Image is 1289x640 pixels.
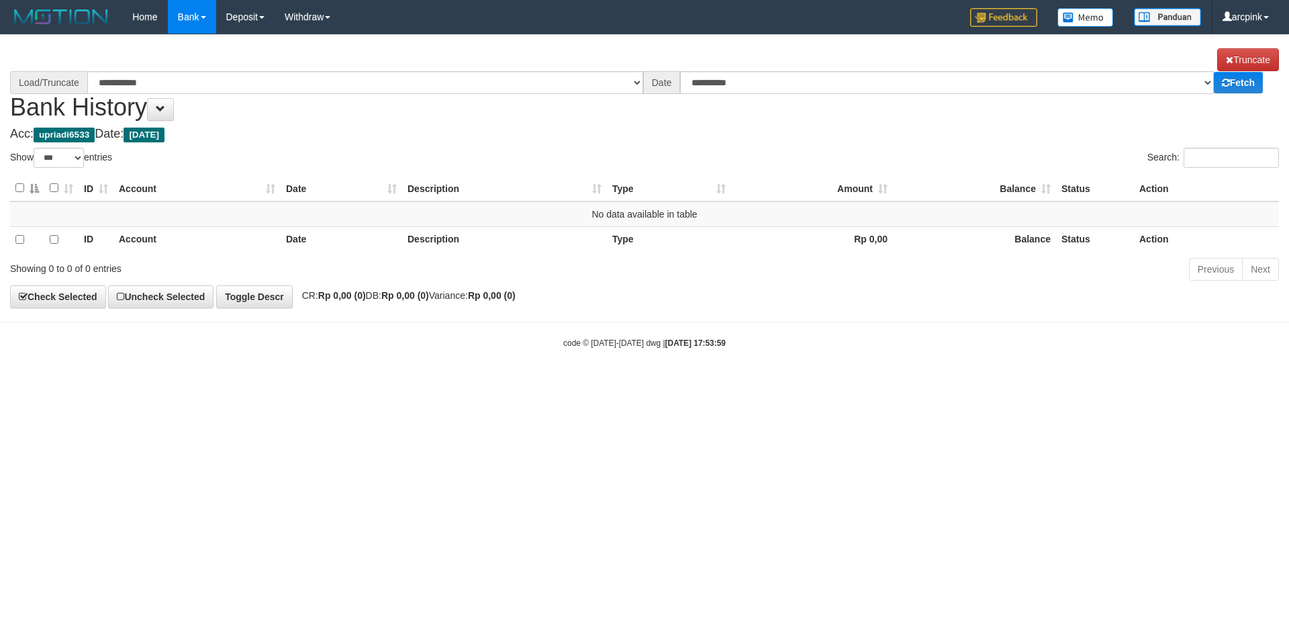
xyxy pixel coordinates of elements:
strong: [DATE] 17:53:59 [665,338,726,348]
span: upriadi6533 [34,128,95,142]
small: code © [DATE]-[DATE] dwg | [563,338,726,348]
a: Truncate [1217,48,1279,71]
th: Description [402,226,607,253]
th: Action [1134,226,1279,253]
div: Load/Truncate [10,71,87,94]
th: ID: activate to sort column ascending [79,175,113,201]
a: Check Selected [10,285,106,308]
th: Date: activate to sort column ascending [281,175,402,201]
th: Balance [893,226,1056,253]
div: Showing 0 to 0 of 0 entries [10,257,527,275]
th: Balance: activate to sort column ascending [893,175,1056,201]
th: Rp 0,00 [731,226,893,253]
th: Type: activate to sort column ascending [607,175,731,201]
th: ID [79,226,113,253]
a: Next [1242,258,1279,281]
th: Action [1134,175,1279,201]
h4: Acc: Date: [10,128,1279,141]
th: Account [113,226,281,253]
th: : activate to sort column ascending [44,175,79,201]
img: Button%20Memo.svg [1057,8,1114,27]
label: Search: [1147,148,1279,168]
img: MOTION_logo.png [10,7,112,27]
div: Date [643,71,681,94]
th: : activate to sort column descending [10,175,44,201]
img: Feedback.jpg [970,8,1037,27]
strong: Rp 0,00 (0) [381,290,429,301]
strong: Rp 0,00 (0) [468,290,516,301]
label: Show entries [10,148,112,168]
th: Status [1056,226,1134,253]
a: Toggle Descr [216,285,293,308]
td: No data available in table [10,201,1279,227]
span: CR: DB: Variance: [295,290,516,301]
img: panduan.png [1134,8,1201,26]
a: Previous [1189,258,1243,281]
span: [DATE] [124,128,164,142]
th: Description: activate to sort column ascending [402,175,607,201]
select: Showentries [34,148,84,168]
th: Amount: activate to sort column ascending [731,175,893,201]
h1: Bank History [10,48,1279,121]
a: Fetch [1214,72,1263,93]
th: Account: activate to sort column ascending [113,175,281,201]
th: Type [607,226,731,253]
strong: Rp 0,00 (0) [318,290,366,301]
th: Date [281,226,402,253]
input: Search: [1184,148,1279,168]
th: Status [1056,175,1134,201]
a: Uncheck Selected [108,285,213,308]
